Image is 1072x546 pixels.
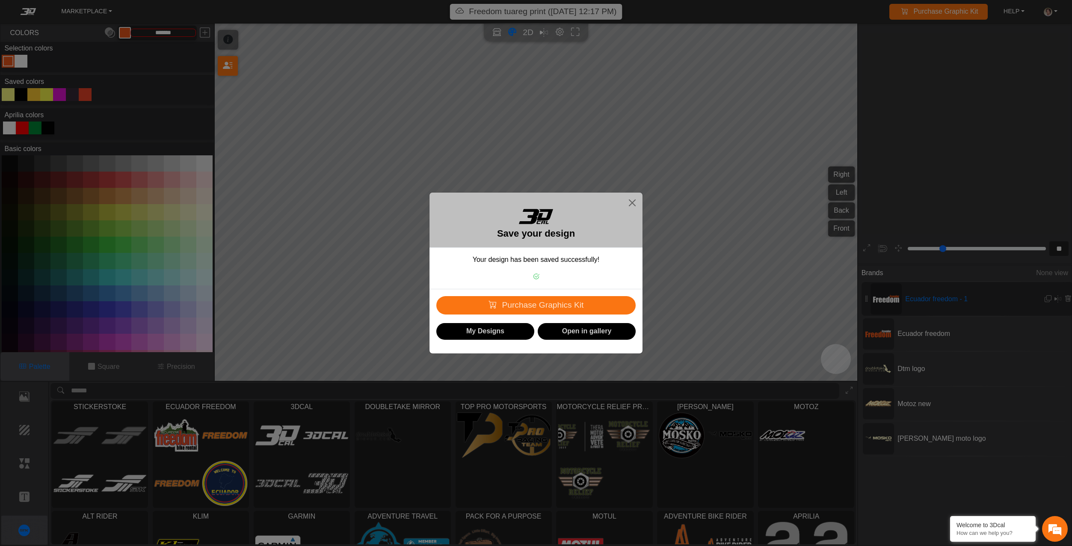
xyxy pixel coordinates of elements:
[436,255,636,265] p: Your design has been saved successfully!
[436,226,636,240] h5: Save your design
[625,196,639,210] button: Close
[957,522,1029,528] div: Welcome to 3Dcal
[436,323,534,340] button: My Designs
[957,530,1029,536] p: How can we help you?
[502,299,583,312] span: Purchase Graphics Kit
[538,323,636,340] a: Open in gallery
[436,296,636,315] button: Purchase Graphics Kit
